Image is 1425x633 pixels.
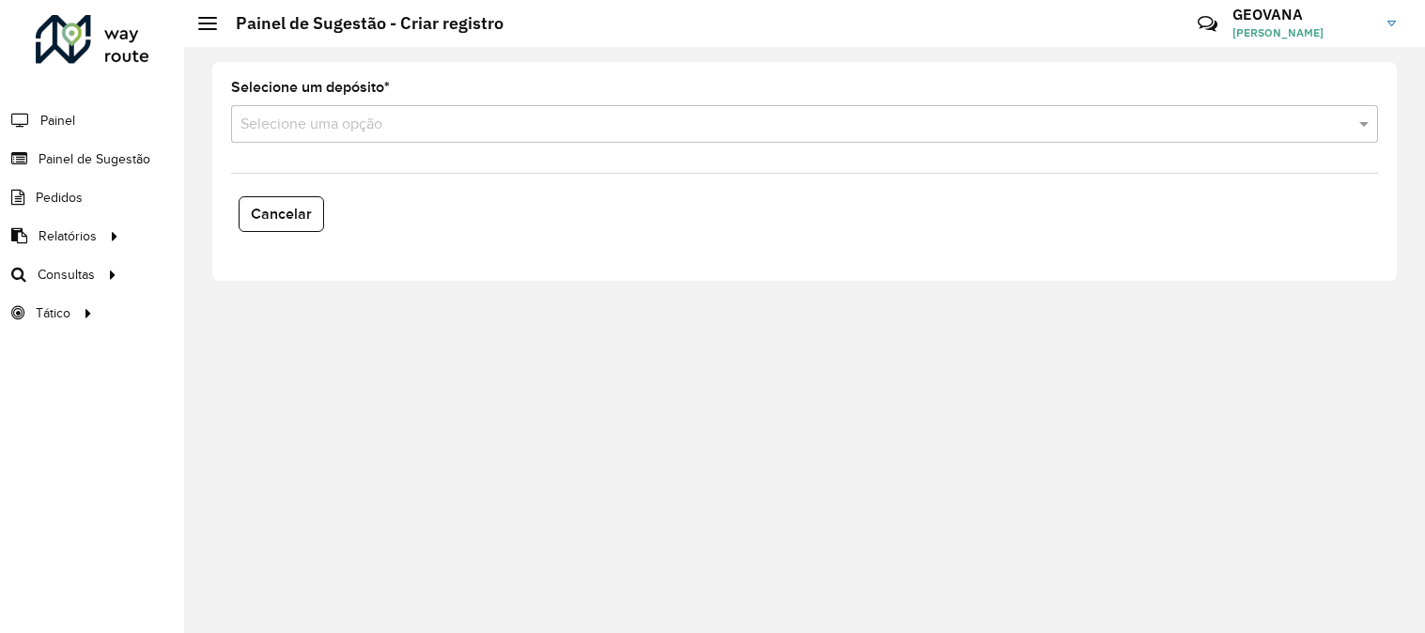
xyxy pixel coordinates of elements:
[239,196,324,232] button: Cancelar
[1187,4,1228,44] a: Contato Rápido
[231,76,390,99] label: Selecione um depósito
[36,188,83,208] span: Pedidos
[38,265,95,285] span: Consultas
[39,226,97,246] span: Relatórios
[1232,24,1373,41] span: [PERSON_NAME]
[217,13,503,34] h2: Painel de Sugestão - Criar registro
[36,303,70,323] span: Tático
[39,149,150,169] span: Painel de Sugestão
[251,206,312,222] span: Cancelar
[40,111,75,131] span: Painel
[1232,6,1373,23] h3: GEOVANA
